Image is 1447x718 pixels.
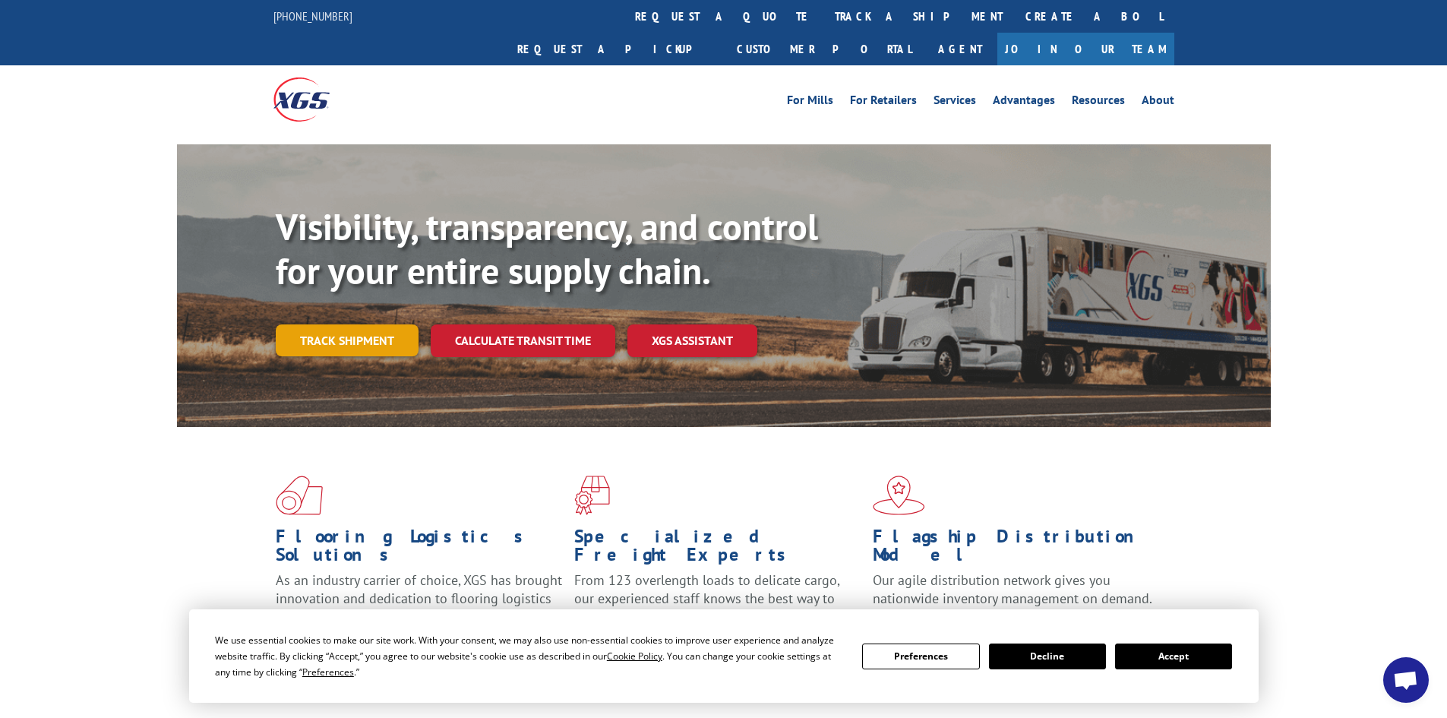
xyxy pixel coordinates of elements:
button: Preferences [862,644,979,669]
div: Open chat [1383,657,1429,703]
p: From 123 overlength loads to delicate cargo, our experienced staff knows the best way to move you... [574,571,861,639]
button: Decline [989,644,1106,669]
a: Advantages [993,94,1055,111]
a: Join Our Team [997,33,1174,65]
a: Calculate transit time [431,324,615,357]
h1: Flooring Logistics Solutions [276,527,563,571]
div: We use essential cookies to make our site work. With your consent, we may also use non-essential ... [215,632,844,680]
h1: Flagship Distribution Model [873,527,1160,571]
img: xgs-icon-focused-on-flooring-red [574,476,610,515]
img: xgs-icon-flagship-distribution-model-red [873,476,925,515]
span: Preferences [302,666,354,678]
a: For Retailers [850,94,917,111]
a: Agent [923,33,997,65]
span: Cookie Policy [607,650,662,663]
a: Request a pickup [506,33,725,65]
h1: Specialized Freight Experts [574,527,861,571]
span: Our agile distribution network gives you nationwide inventory management on demand. [873,571,1152,607]
a: Customer Portal [725,33,923,65]
div: Cookie Consent Prompt [189,609,1259,703]
a: XGS ASSISTANT [627,324,757,357]
a: Resources [1072,94,1125,111]
button: Accept [1115,644,1232,669]
img: xgs-icon-total-supply-chain-intelligence-red [276,476,323,515]
a: For Mills [787,94,833,111]
b: Visibility, transparency, and control for your entire supply chain. [276,203,818,294]
a: Track shipment [276,324,419,356]
span: As an industry carrier of choice, XGS has brought innovation and dedication to flooring logistics... [276,571,562,625]
a: Services [934,94,976,111]
a: About [1142,94,1174,111]
a: [PHONE_NUMBER] [273,8,352,24]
